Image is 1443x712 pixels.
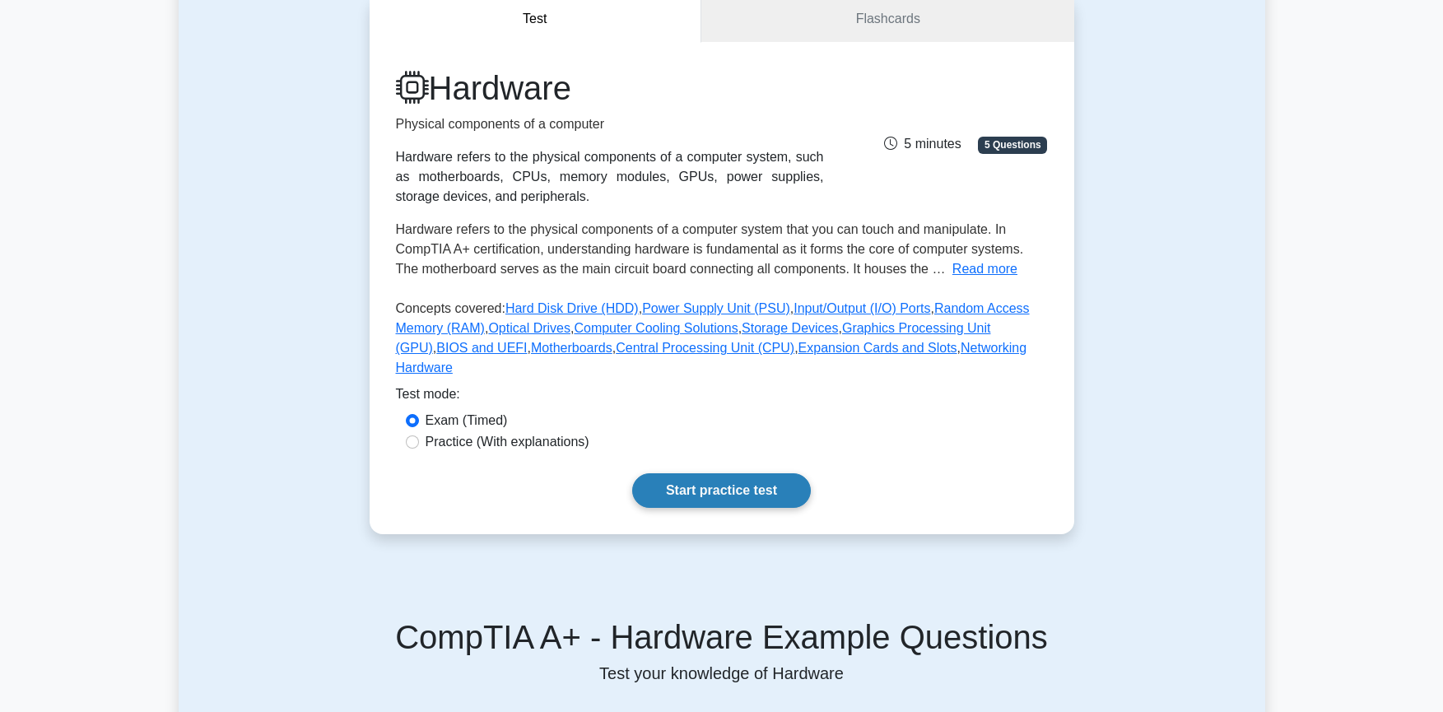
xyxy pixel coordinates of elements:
[396,147,824,207] div: Hardware refers to the physical components of a computer system, such as motherboards, CPUs, memo...
[742,321,838,335] a: Storage Devices
[616,341,794,355] a: Central Processing Unit (CPU)
[952,259,1017,279] button: Read more
[396,384,1048,411] div: Test mode:
[884,137,961,151] span: 5 minutes
[396,299,1048,384] p: Concepts covered: , , , , , , , , , , , ,
[798,341,957,355] a: Expansion Cards and Slots
[426,432,589,452] label: Practice (With explanations)
[531,341,612,355] a: Motherboards
[396,114,824,134] p: Physical components of a computer
[505,301,639,315] a: Hard Disk Drive (HDD)
[396,321,991,355] a: Graphics Processing Unit (GPU)
[488,321,570,335] a: Optical Drives
[642,301,790,315] a: Power Supply Unit (PSU)
[396,222,1024,276] span: Hardware refers to the physical components of a computer system that you can touch and manipulate...
[198,617,1245,657] h5: CompTIA A+ - Hardware Example Questions
[436,341,527,355] a: BIOS and UEFI
[794,301,930,315] a: Input/Output (I/O) Ports
[574,321,738,335] a: Computer Cooling Solutions
[632,473,811,508] a: Start practice test
[426,411,508,430] label: Exam (Timed)
[396,68,824,108] h1: Hardware
[198,663,1245,683] p: Test your knowledge of Hardware
[978,137,1047,153] span: 5 Questions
